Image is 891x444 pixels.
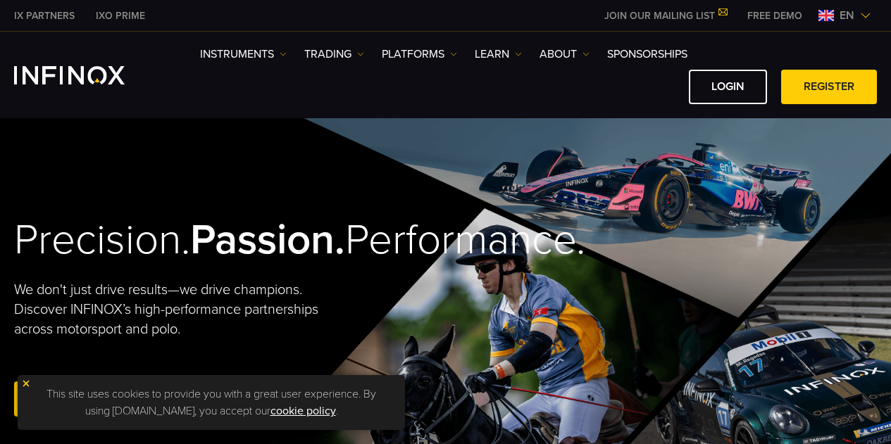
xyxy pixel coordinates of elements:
[594,10,737,22] a: JOIN OUR MAILING LIST
[737,8,813,23] a: INFINOX MENU
[304,46,364,63] a: TRADING
[14,66,158,84] a: INFINOX Logo
[270,404,336,418] a: cookie policy
[689,70,767,104] a: LOGIN
[21,379,31,388] img: yellow close icon
[200,46,287,63] a: Instruments
[607,46,687,63] a: SPONSORSHIPS
[4,8,85,23] a: INFINOX
[85,8,156,23] a: INFINOX
[540,46,590,63] a: ABOUT
[25,382,398,423] p: This site uses cookies to provide you with a great user experience. By using [DOMAIN_NAME], you a...
[14,280,325,339] p: We don't just drive results—we drive champions. Discover INFINOX’s high-performance partnerships ...
[475,46,522,63] a: Learn
[190,215,345,265] strong: Passion.
[14,381,110,416] a: REGISTER
[834,7,860,24] span: en
[14,215,402,266] h2: Precision. Performance.
[382,46,457,63] a: PLATFORMS
[781,70,877,104] a: REGISTER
